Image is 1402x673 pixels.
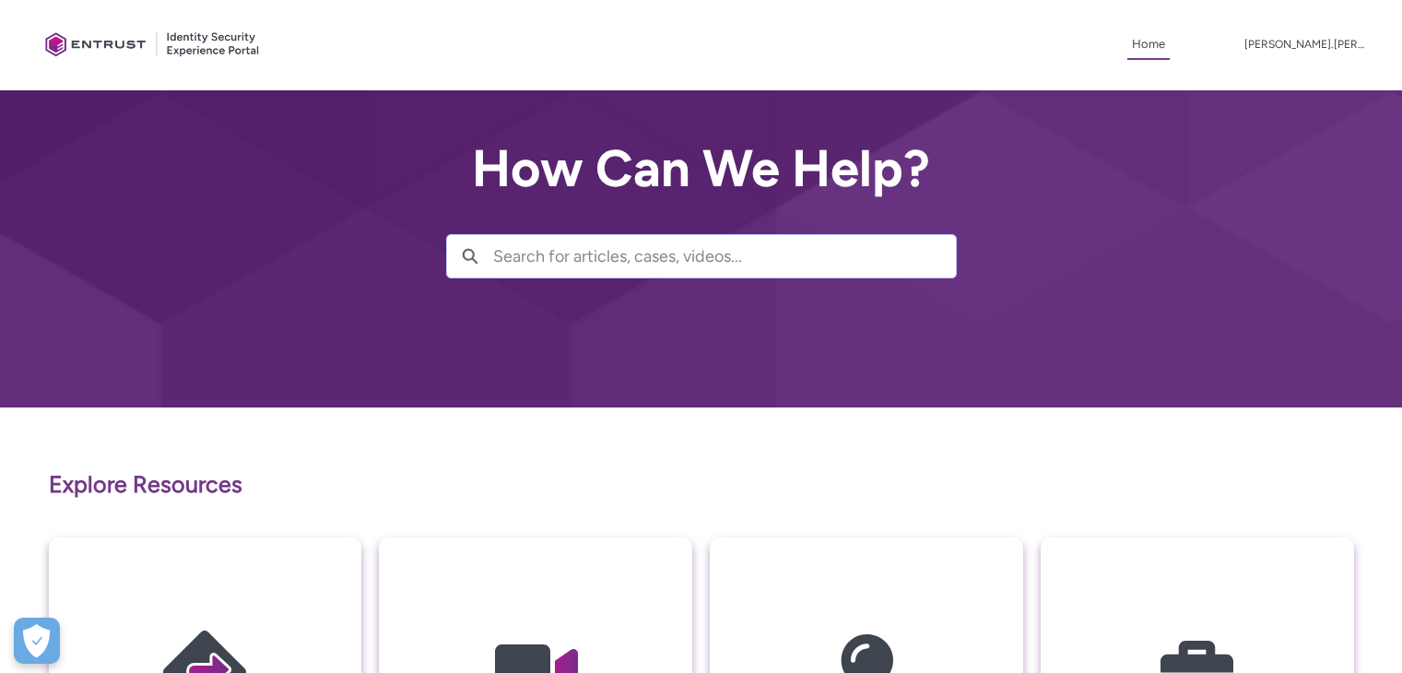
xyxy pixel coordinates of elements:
button: Open Preferences [14,618,60,664]
input: Search for articles, cases, videos... [493,235,956,277]
div: Cookie Preferences [14,618,60,664]
button: User Profile andrei.nedelcu [1243,34,1365,53]
p: [PERSON_NAME].[PERSON_NAME] [1244,39,1364,52]
p: Explore Resources [49,467,1354,502]
button: Search [447,235,493,277]
h2: How Can We Help? [446,140,957,197]
a: Home [1127,30,1170,60]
